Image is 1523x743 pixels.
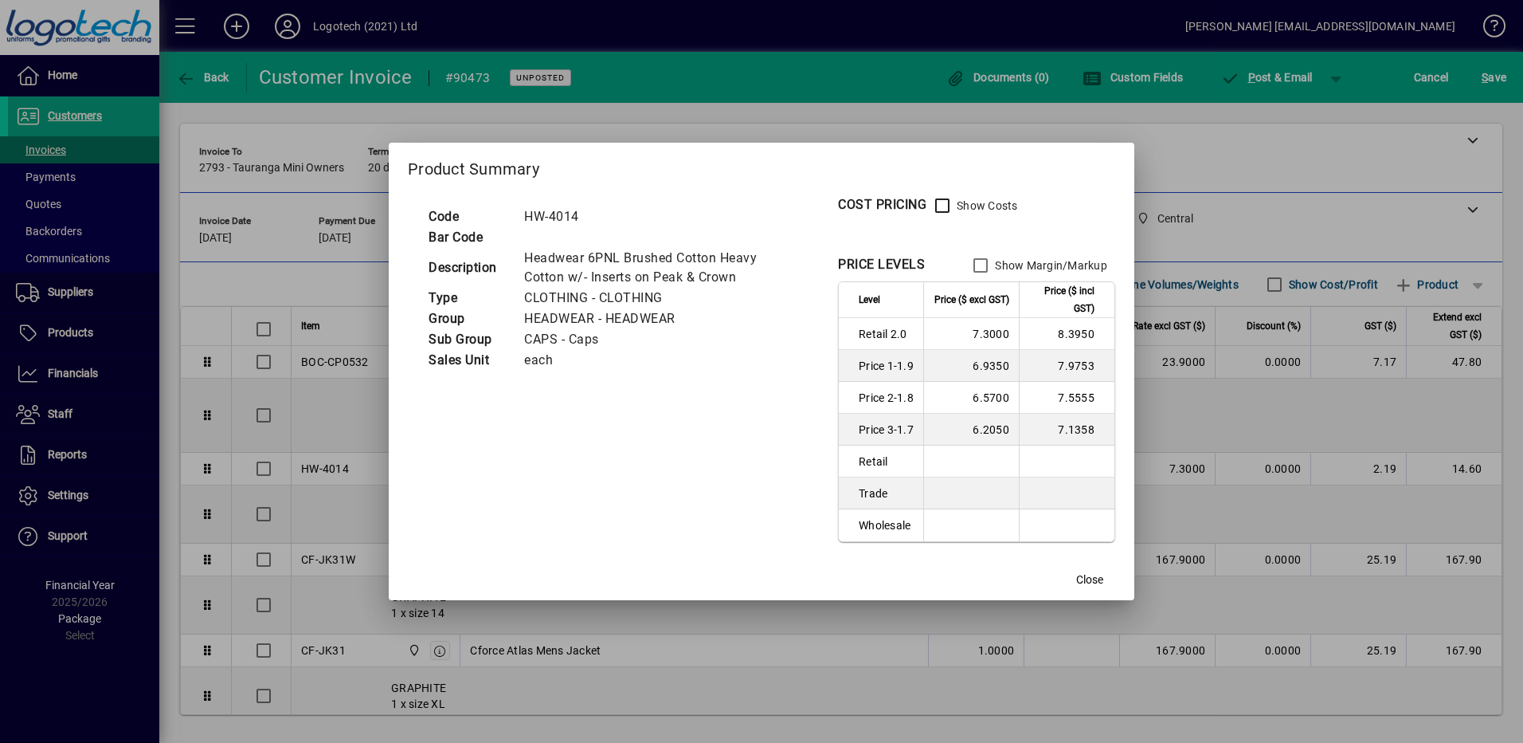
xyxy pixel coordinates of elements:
[934,291,1009,309] span: Price ($ excl GST)
[421,227,516,248] td: Bar Code
[859,422,914,438] span: Price 3-1.7
[859,291,880,309] span: Level
[389,143,1134,189] h2: Product Summary
[923,414,1019,446] td: 6.2050
[923,318,1019,350] td: 7.3000
[1019,350,1114,382] td: 7.9753
[516,350,806,371] td: each
[421,329,516,350] td: Sub Group
[838,195,926,214] div: COST PRICING
[516,329,806,350] td: CAPS - Caps
[1064,565,1115,594] button: Close
[923,382,1019,414] td: 6.5700
[859,486,914,501] span: Trade
[859,358,914,374] span: Price 1-1.9
[859,454,914,470] span: Retail
[838,255,925,274] div: PRICE LEVELS
[1029,282,1094,317] span: Price ($ incl GST)
[1019,414,1114,446] td: 7.1358
[859,390,914,406] span: Price 2-1.8
[516,288,806,309] td: CLOTHING - CLOTHING
[923,350,1019,382] td: 6.9350
[992,257,1107,273] label: Show Margin/Markup
[421,248,516,288] td: Description
[421,288,516,309] td: Type
[516,206,806,227] td: HW-4014
[1076,572,1103,588] span: Close
[421,206,516,227] td: Code
[859,326,914,342] span: Retail 2.0
[1019,382,1114,414] td: 7.5555
[859,517,914,533] span: Wholesale
[516,309,806,329] td: HEADWEAR - HEADWEAR
[1019,318,1114,350] td: 8.3950
[516,248,806,288] td: Headwear 6PNL Brushed Cotton Heavy Cotton w/- Inserts on Peak & Crown
[421,309,516,329] td: Group
[421,350,516,371] td: Sales Unit
[953,198,1018,214] label: Show Costs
